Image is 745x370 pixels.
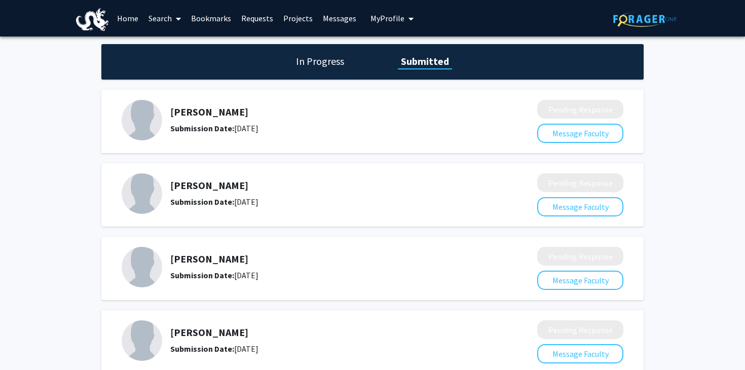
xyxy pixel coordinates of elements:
h5: [PERSON_NAME] [170,179,483,192]
iframe: Chat [8,324,43,362]
a: Home [112,1,143,36]
button: Message Faculty [537,271,623,290]
a: Bookmarks [186,1,236,36]
b: Submission Date: [170,344,234,354]
a: Message Faculty [537,349,623,359]
b: Submission Date: [170,123,234,133]
button: Message Faculty [537,197,623,216]
span: My Profile [370,13,404,23]
h5: [PERSON_NAME] [170,326,483,339]
a: Search [143,1,186,36]
button: Pending Response [537,173,623,192]
h5: [PERSON_NAME] [170,253,483,265]
a: Requests [236,1,278,36]
div: [DATE] [170,343,483,355]
b: Submission Date: [170,197,234,207]
a: Message Faculty [537,202,623,212]
button: Pending Response [537,247,623,266]
img: Profile Picture [122,100,162,140]
h1: In Progress [293,54,347,68]
a: Message Faculty [537,128,623,138]
a: Message Faculty [537,275,623,285]
h1: Submitted [398,54,452,68]
div: [DATE] [170,196,483,208]
button: Message Faculty [537,124,623,143]
img: Profile Picture [122,173,162,214]
h5: [PERSON_NAME] [170,106,483,118]
img: Drexel University Logo [76,8,108,31]
button: Pending Response [537,320,623,339]
button: Pending Response [537,100,623,119]
a: Messages [318,1,361,36]
div: [DATE] [170,122,483,134]
div: [DATE] [170,269,483,281]
img: ForagerOne Logo [613,11,677,27]
img: Profile Picture [122,320,162,361]
b: Submission Date: [170,270,234,280]
a: Projects [278,1,318,36]
img: Profile Picture [122,247,162,287]
button: Message Faculty [537,344,623,363]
